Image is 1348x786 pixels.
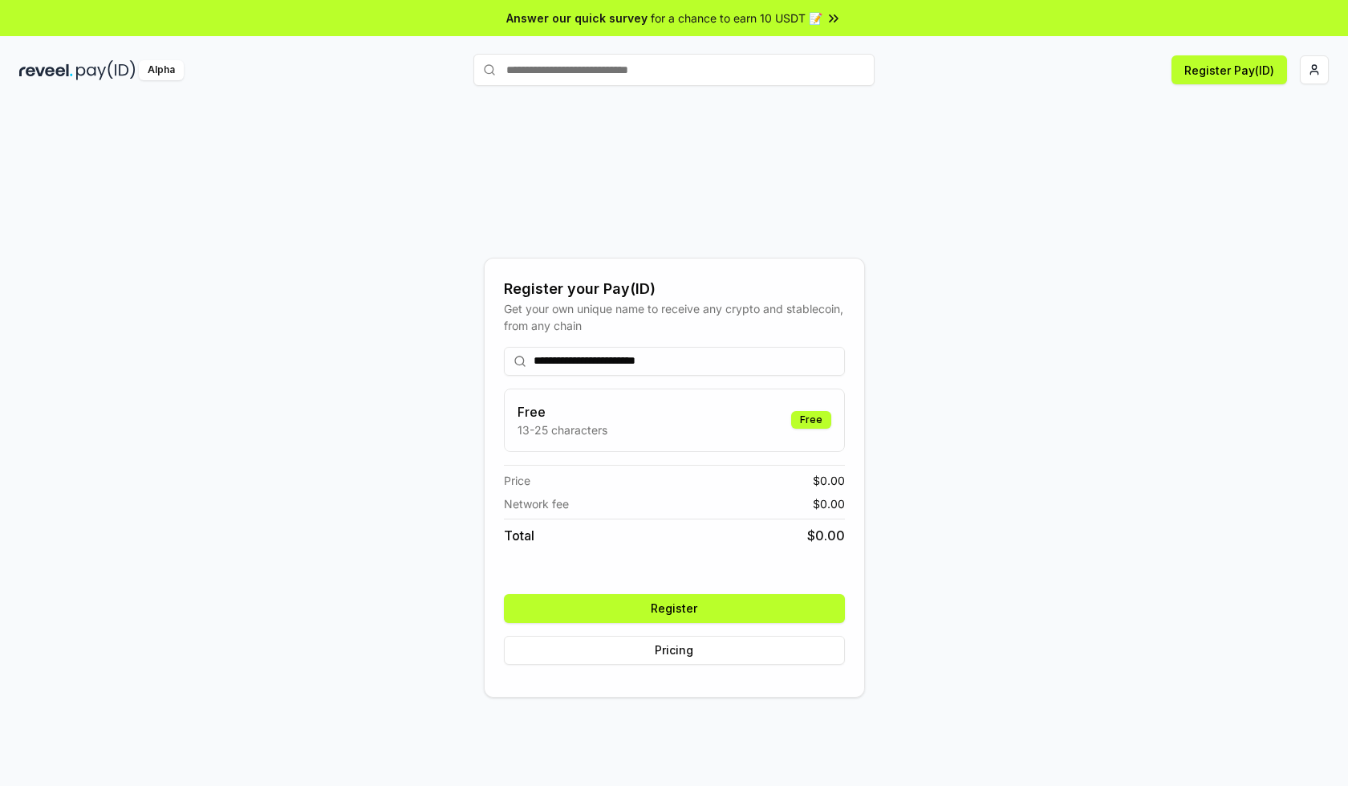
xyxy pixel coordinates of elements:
img: pay_id [76,60,136,80]
span: Price [504,472,530,489]
span: Network fee [504,495,569,512]
span: $ 0.00 [813,495,845,512]
div: Free [791,411,831,429]
span: for a chance to earn 10 USDT 📝 [651,10,822,26]
div: Get your own unique name to receive any crypto and stablecoin, from any chain [504,300,845,334]
span: Answer our quick survey [506,10,648,26]
button: Register [504,594,845,623]
span: $ 0.00 [807,526,845,545]
span: Total [504,526,534,545]
div: Alpha [139,60,184,80]
p: 13-25 characters [518,422,607,438]
button: Register Pay(ID) [1171,55,1287,84]
span: $ 0.00 [813,472,845,489]
h3: Free [518,402,607,422]
div: Register your Pay(ID) [504,278,845,300]
img: reveel_dark [19,60,73,80]
button: Pricing [504,636,845,665]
